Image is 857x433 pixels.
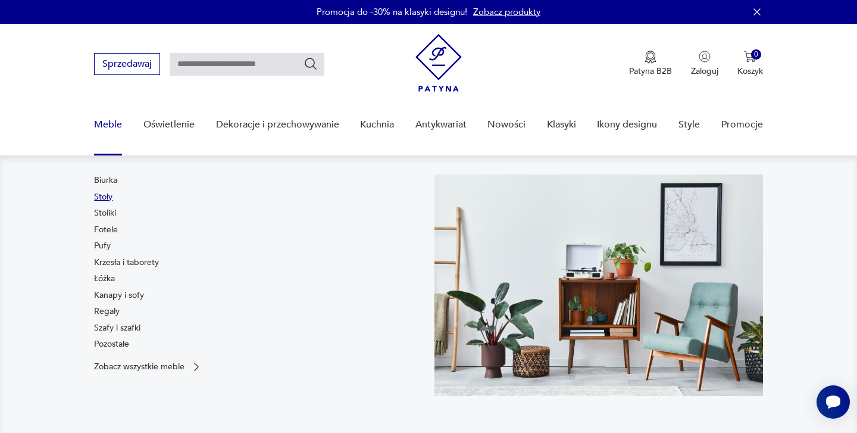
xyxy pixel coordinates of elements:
[216,102,339,148] a: Dekoracje i przechowywanie
[94,306,120,317] a: Regały
[94,273,115,285] a: Łóżka
[817,385,850,419] iframe: Smartsupp widget button
[94,61,160,69] a: Sprzedawaj
[94,240,111,252] a: Pufy
[721,102,763,148] a: Promocje
[629,51,672,77] a: Ikona medaluPatyna B2B
[415,34,462,92] img: Patyna - sklep z meblami i dekoracjami vintage
[94,289,144,301] a: Kanapy i sofy
[629,66,672,77] p: Patyna B2B
[94,207,116,219] a: Stoliki
[94,53,160,75] button: Sprzedawaj
[629,51,672,77] button: Patyna B2B
[473,6,540,18] a: Zobacz produkty
[94,322,140,334] a: Szafy i szafki
[737,51,763,77] button: 0Koszyk
[94,224,118,236] a: Fotele
[94,102,122,148] a: Meble
[691,66,718,77] p: Zaloguj
[744,51,756,63] img: Ikona koszyka
[317,6,467,18] p: Promocja do -30% na klasyki designu!
[434,175,763,396] img: 969d9116629659dbb0bd4e745da535dc.jpg
[699,51,711,63] img: Ikonka użytkownika
[597,102,657,148] a: Ikony designu
[678,102,700,148] a: Style
[737,66,763,77] p: Koszyk
[94,338,129,350] a: Pozostałe
[94,361,202,373] a: Zobacz wszystkie meble
[143,102,195,148] a: Oświetlenie
[360,102,394,148] a: Kuchnia
[415,102,467,148] a: Antykwariat
[94,257,159,269] a: Krzesła i taborety
[751,49,761,60] div: 0
[94,175,117,186] a: Biurka
[547,102,576,148] a: Klasyki
[487,102,526,148] a: Nowości
[645,51,656,64] img: Ikona medalu
[304,57,318,71] button: Szukaj
[691,51,718,77] button: Zaloguj
[94,191,112,203] a: Stoły
[94,363,184,370] p: Zobacz wszystkie meble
